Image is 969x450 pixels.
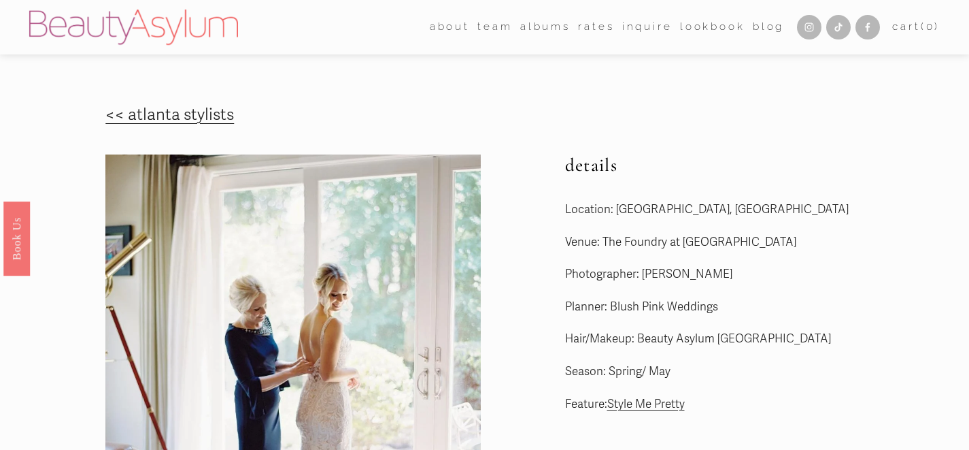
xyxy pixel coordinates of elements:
p: Location: [GEOGRAPHIC_DATA], [GEOGRAPHIC_DATA] [565,199,940,221]
a: Facebook [855,15,880,39]
span: ( ) [921,20,940,33]
p: Planner: Blush Pink Weddings [565,297,940,318]
a: Inquire [622,17,673,38]
a: Lookbook [680,17,745,38]
a: Book Us [3,201,30,275]
a: folder dropdown [430,17,470,38]
span: team [477,18,512,37]
a: << atlanta stylists [105,105,234,125]
a: Instagram [797,15,821,39]
h2: details [565,155,940,176]
p: Hair/Makeup: Beauty Asylum [GEOGRAPHIC_DATA] [565,329,940,350]
span: 0 [926,20,935,33]
a: Style Me Pretty [607,397,685,411]
a: 0 items in cart [892,18,940,37]
a: folder dropdown [477,17,512,38]
a: Blog [753,17,784,38]
a: TikTok [826,15,851,39]
a: Rates [578,17,614,38]
p: Feature: [565,394,940,415]
span: about [430,18,470,37]
p: Photographer: [PERSON_NAME] [565,264,940,285]
img: Beauty Asylum | Bridal Hair &amp; Makeup Charlotte &amp; Atlanta [29,10,238,45]
a: albums [520,17,571,38]
p: Venue: The Foundry at [GEOGRAPHIC_DATA] [565,232,940,253]
p: Season: Spring/ May [565,361,940,383]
